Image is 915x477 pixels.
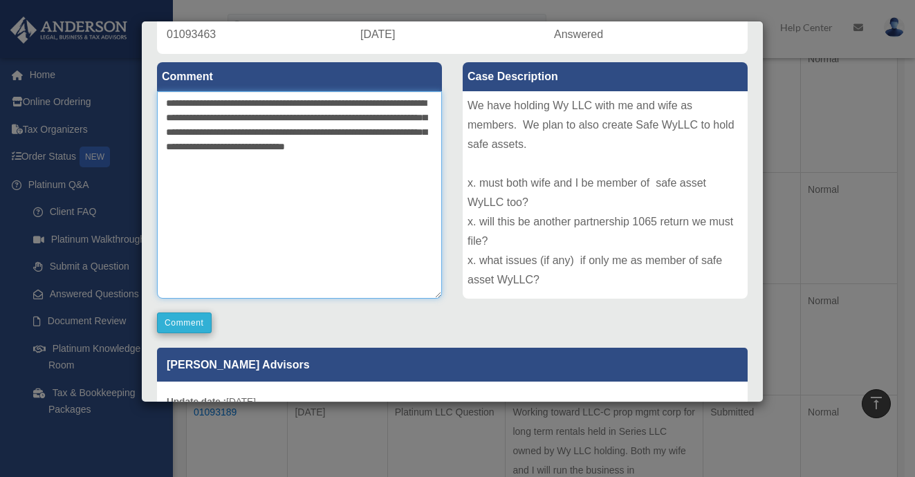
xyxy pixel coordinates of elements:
[167,396,226,406] b: Update date :
[157,62,442,91] label: Comment
[554,28,603,40] span: Answered
[463,91,748,299] div: We have holding Wy LLC with me and wife as members. We plan to also create Safe WyLLC to hold saf...
[167,396,256,406] small: [DATE]
[157,312,212,333] button: Comment
[167,28,216,40] span: 01093463
[157,348,748,382] p: [PERSON_NAME] Advisors
[360,28,395,40] span: [DATE]
[463,62,748,91] label: Case Description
